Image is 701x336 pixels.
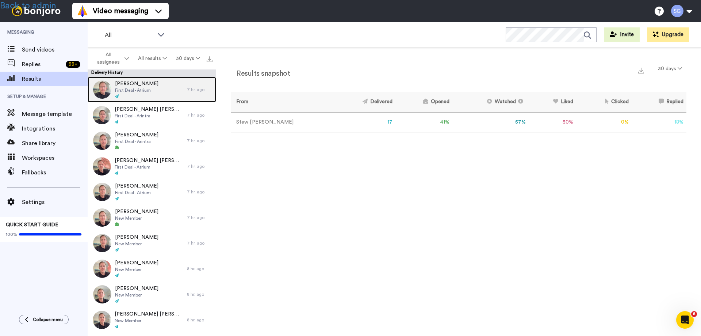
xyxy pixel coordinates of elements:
span: [PERSON_NAME] [115,80,158,87]
th: Replied [632,92,686,112]
td: 57 % [452,112,529,132]
span: All [105,31,154,39]
td: 0 % [576,112,632,132]
button: Export a summary of each team member’s results that match this filter now. [636,65,646,75]
span: All assignees [93,51,123,66]
a: [PERSON_NAME]First Deal - Atrium7 hr. ago [88,179,216,205]
span: New Member [115,267,158,272]
a: [PERSON_NAME] [PERSON_NAME]First Deal - Arintra7 hr. ago [88,102,216,128]
div: 7 hr. ago [187,138,212,144]
button: 30 days [654,62,686,75]
span: Fallbacks [22,168,88,177]
span: First Deal - Arintra [115,113,183,119]
span: First Deal - Atrium [115,164,183,170]
a: [PERSON_NAME] [PERSON_NAME]First Deal - Atrium7 hr. ago [88,154,216,179]
img: 9abfda9b-6f17-418c-b799-c46a98d2587d-thumb.jpg [93,157,111,175]
div: 8 hr. ago [187,266,212,272]
span: Integrations [22,124,88,133]
span: Replies [22,60,63,69]
img: 72a7eaf6-ffa0-47cd-8e5e-1d48fdf0abba-thumb.jpg [93,260,111,278]
button: Collapse menu [19,315,69,324]
span: [PERSON_NAME] [115,182,158,190]
a: [PERSON_NAME] [PERSON_NAME]New Member8 hr. ago [88,307,216,333]
span: [PERSON_NAME] [115,208,158,215]
th: Opened [395,92,452,112]
div: 7 hr. ago [187,189,212,195]
th: Clicked [576,92,632,112]
img: 9ce71551-31c0-4ba0-ac18-3d8e38cf73e7-thumb.jpg [93,132,111,150]
span: Collapse menu [33,317,63,322]
span: [PERSON_NAME] [PERSON_NAME] [115,106,183,113]
img: vm-color.svg [77,5,88,17]
span: [PERSON_NAME] [115,234,158,241]
span: Results [22,75,88,83]
span: New Member [115,241,158,247]
iframe: Intercom live chat [676,311,694,329]
img: a85d283c-56a2-49b3-b78a-0432c6f97f08-thumb.jpg [93,311,111,329]
div: 7 hr. ago [187,87,212,93]
span: Video messaging [93,6,148,16]
td: 50 % [529,112,576,132]
span: [PERSON_NAME] [PERSON_NAME] [115,157,183,164]
span: 6 [691,311,697,317]
img: export.svg [207,56,212,62]
td: Stew [PERSON_NAME] [231,112,333,132]
img: 2d8a5c26-ebef-4c5f-be81-a28784a1e0fa-thumb.jpg [93,80,111,99]
span: First Deal - Atrium [115,87,158,93]
div: 8 hr. ago [187,291,212,297]
a: [PERSON_NAME]New Member7 hr. ago [88,205,216,230]
td: 18 % [632,112,686,132]
a: [PERSON_NAME]New Member8 hr. ago [88,282,216,307]
button: All assignees [89,48,134,69]
div: Delivery History [88,69,216,77]
th: From [231,92,333,112]
button: Upgrade [647,27,689,42]
button: 30 days [171,52,204,65]
a: [PERSON_NAME]First Deal - Arintra7 hr. ago [88,128,216,154]
span: [PERSON_NAME] [115,259,158,267]
img: 078f8af9-6c93-4cb9-999f-a81db42f1a4f-thumb.jpg [93,106,111,124]
a: [PERSON_NAME]First Deal - Atrium7 hr. ago [88,77,216,102]
th: Delivered [333,92,395,112]
div: 99 + [66,61,80,68]
div: 7 hr. ago [187,112,212,118]
span: [PERSON_NAME] [PERSON_NAME] [115,310,183,318]
span: New Member [115,318,183,324]
a: [PERSON_NAME]New Member7 hr. ago [88,230,216,256]
div: 7 hr. ago [187,240,212,246]
div: 7 hr. ago [187,163,212,169]
img: export.svg [638,68,644,73]
th: Liked [529,92,576,112]
button: Invite [604,27,640,42]
button: Export all results that match these filters now. [204,53,215,64]
span: New Member [115,292,158,298]
span: 100% [6,231,17,237]
span: First Deal - Atrium [115,190,158,196]
span: Share library [22,139,88,148]
span: New Member [115,215,158,221]
button: All results [134,52,172,65]
span: Settings [22,198,88,207]
th: Watched [452,92,529,112]
span: Send videos [22,45,88,54]
h2: Results snapshot [231,69,290,78]
td: 41 % [395,112,452,132]
a: [PERSON_NAME]New Member8 hr. ago [88,256,216,282]
span: QUICK START GUIDE [6,222,58,227]
img: 845f3311-69a1-4882-af75-332bbddfd205-thumb.jpg [93,285,111,303]
span: Message template [22,110,88,118]
div: 8 hr. ago [187,317,212,323]
td: 17 [333,112,395,132]
div: 7 hr. ago [187,215,212,220]
span: First Deal - Arintra [115,139,158,144]
span: [PERSON_NAME] [115,285,158,292]
span: [PERSON_NAME] [115,131,158,139]
span: Workspaces [22,154,88,162]
img: 81477ba6-e4aa-41f1-ba46-f61065d9a47b-thumb.jpg [93,183,111,201]
img: b17faca6-e2d4-454f-9b9d-3c0f4977b039-thumb.jpg [93,234,111,252]
img: b9d5070d-9441-4618-b70a-b7e7d7cc0262-thumb.jpg [93,208,111,227]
